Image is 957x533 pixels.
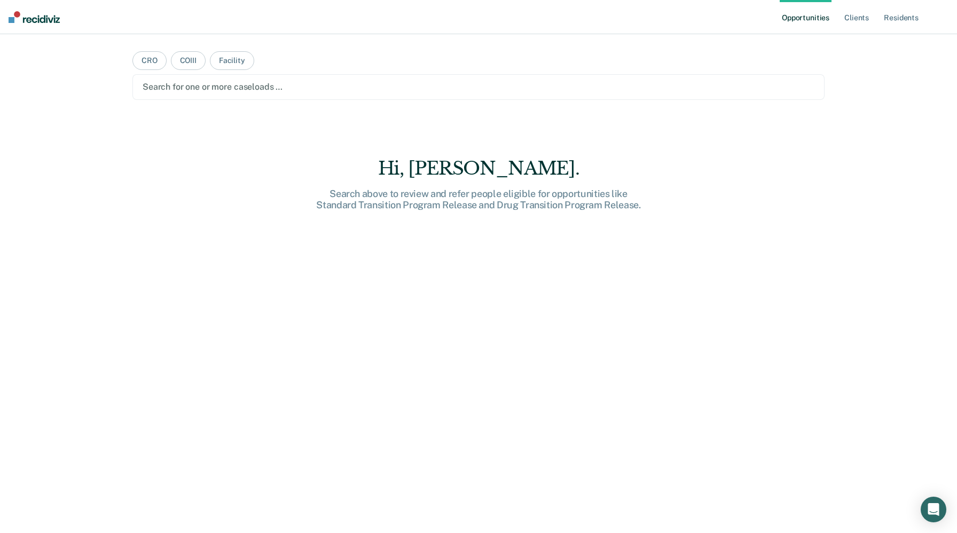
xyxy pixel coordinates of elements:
button: COIII [171,51,206,70]
button: CRO [132,51,167,70]
div: Open Intercom Messenger [921,497,946,522]
button: Facility [210,51,254,70]
div: Hi, [PERSON_NAME]. [308,158,649,179]
img: Recidiviz [9,11,60,23]
div: Search above to review and refer people eligible for opportunities like Standard Transition Progr... [308,188,649,211]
